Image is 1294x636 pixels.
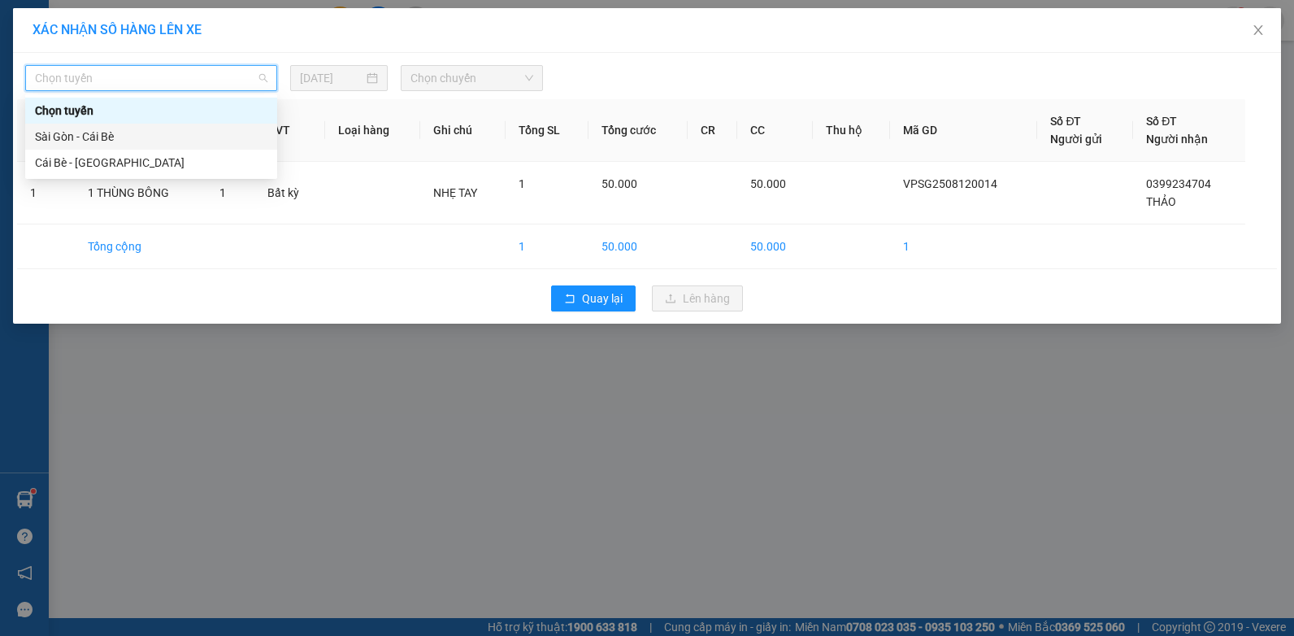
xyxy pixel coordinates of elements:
[325,99,420,162] th: Loại hàng
[588,99,687,162] th: Tổng cước
[688,99,737,162] th: CR
[17,162,75,224] td: 1
[17,99,75,162] th: STT
[219,186,226,199] span: 1
[420,99,506,162] th: Ghi chú
[1050,115,1081,128] span: Số ĐT
[506,224,588,269] td: 1
[254,162,325,224] td: Bất kỳ
[1146,195,1176,208] span: THẢO
[33,22,202,37] span: XÁC NHẬN SỐ HÀNG LÊN XE
[582,290,623,307] span: Quay lại
[652,285,743,311] button: uploadLên hàng
[564,293,575,306] span: rollback
[551,285,636,311] button: rollbackQuay lại
[35,154,267,172] div: Cái Bè - [GEOGRAPHIC_DATA]
[35,66,267,90] span: Chọn tuyến
[737,224,813,269] td: 50.000
[433,186,477,199] span: NHẸ TAY
[903,177,997,190] span: VPSG2508120014
[254,99,325,162] th: ĐVT
[35,102,267,120] div: Chọn tuyến
[737,99,813,162] th: CC
[1235,8,1281,54] button: Close
[1146,177,1211,190] span: 0399234704
[750,177,786,190] span: 50.000
[25,124,277,150] div: Sài Gòn - Cái Bè
[1252,24,1265,37] span: close
[506,99,588,162] th: Tổng SL
[1146,115,1177,128] span: Số ĐT
[1050,133,1102,146] span: Người gửi
[890,99,1038,162] th: Mã GD
[1146,133,1208,146] span: Người nhận
[35,128,267,146] div: Sài Gòn - Cái Bè
[410,66,532,90] span: Chọn chuyến
[588,224,687,269] td: 50.000
[601,177,637,190] span: 50.000
[890,224,1038,269] td: 1
[300,69,363,87] input: 12/08/2025
[75,162,206,224] td: 1 THÙNG BÔNG
[75,224,206,269] td: Tổng cộng
[813,99,889,162] th: Thu hộ
[519,177,525,190] span: 1
[25,98,277,124] div: Chọn tuyến
[25,150,277,176] div: Cái Bè - Sài Gòn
